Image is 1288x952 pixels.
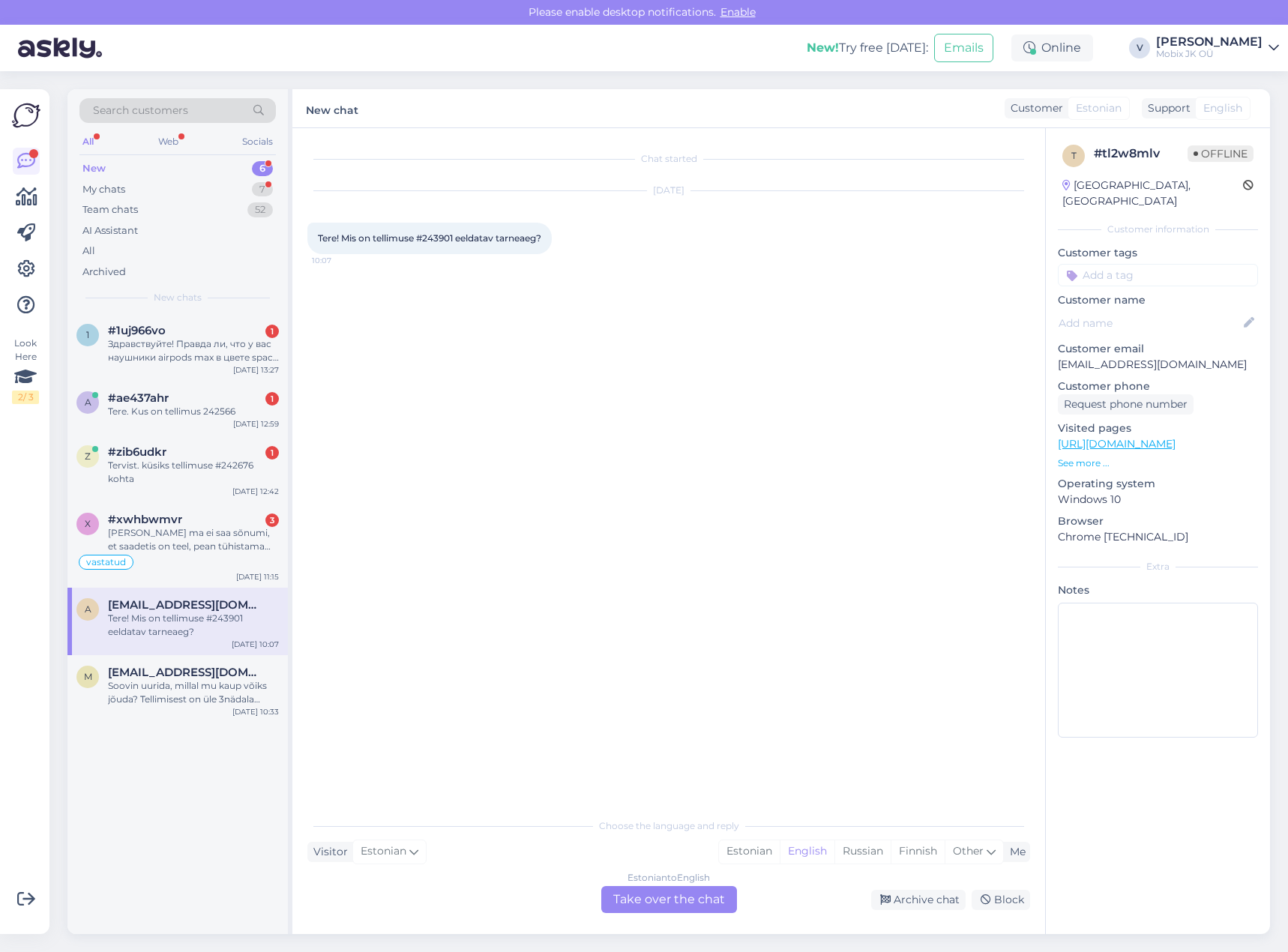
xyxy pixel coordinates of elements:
div: Online [1011,34,1093,61]
span: annabel.sagen@gmail.com [108,598,264,612]
div: [GEOGRAPHIC_DATA], [GEOGRAPHIC_DATA] [1062,178,1243,209]
div: New [82,161,106,176]
p: [EMAIL_ADDRESS][DOMAIN_NAME] [1058,357,1258,373]
div: [DATE] 12:42 [232,486,279,497]
p: Customer phone [1058,379,1258,394]
div: Archive chat [871,890,966,910]
span: Offline [1188,145,1254,162]
div: 52 [247,202,273,217]
div: Socials [239,132,276,151]
div: Tere. Kus on tellimus 242566 [108,405,279,418]
div: Customer information [1058,223,1258,236]
div: English [780,840,834,863]
label: New chat [306,98,358,118]
div: 1 [265,325,279,338]
div: Soovin uurida, millal mu kaup võiks jõuda? Tellimisest on üle 3nädala möödas juba. Tellimuse nr: ... [108,679,279,706]
div: Take over the chat [601,886,737,913]
div: [PERSON_NAME] [1156,36,1263,48]
span: #xwhbwmvr [108,513,182,526]
span: a [85,397,91,408]
div: 6 [252,161,273,176]
span: #ae437ahr [108,391,169,405]
span: Estonian [1076,100,1122,116]
div: Web [155,132,181,151]
div: Здравствуйте! Правда ли, что у вас наушники airpods max в цвете space gray есть в наличии? И если... [108,337,279,364]
div: Finnish [891,840,945,863]
div: Tere! Mis on tellimuse #243901 eeldatav tarneaeg? [108,612,279,639]
div: Estonian to English [628,871,710,885]
div: Customer [1005,100,1063,116]
span: z [85,451,91,462]
div: 3 [265,513,279,527]
div: Support [1142,100,1191,116]
div: Request phone number [1058,394,1194,415]
div: [DATE] 11:15 [236,571,279,582]
div: [DATE] 12:59 [233,418,279,430]
div: Russian [834,840,891,863]
span: vastatud [86,558,126,567]
div: Mobix JK OÜ [1156,48,1263,60]
span: x [85,518,91,529]
span: #1uj966vo [108,324,166,337]
div: All [82,244,95,259]
div: 1 [265,392,279,406]
p: Customer email [1058,341,1258,357]
p: Customer tags [1058,245,1258,261]
span: m [84,671,92,682]
p: Chrome [TECHNICAL_ID] [1058,529,1258,545]
span: t [1071,150,1077,161]
p: Visited pages [1058,421,1258,436]
div: Try free [DATE]: [807,39,928,57]
span: English [1203,100,1242,116]
div: Archived [82,265,126,280]
div: 1 [265,446,279,460]
span: 1 [86,329,89,340]
img: Askly Logo [12,101,40,130]
div: Chat started [307,152,1030,166]
div: Team chats [82,202,138,217]
span: Tere! Mis on tellimuse #243901 eeldatav tarneaeg? [318,232,541,244]
div: Extra [1058,560,1258,573]
div: [DATE] 10:07 [232,639,279,650]
span: Enable [716,5,760,19]
span: #zib6udkr [108,445,166,459]
p: Browser [1058,513,1258,529]
span: 10:07 [312,255,368,266]
p: Windows 10 [1058,492,1258,507]
div: Visitor [307,844,348,860]
div: [PERSON_NAME] ma ei saa sõnumi, et saadetis on teel, pean tühistama tellimust. On sadu kohti kust... [108,526,279,553]
p: Customer name [1058,292,1258,308]
div: V [1129,37,1150,58]
p: Operating system [1058,476,1258,492]
div: All [79,132,97,151]
a: [PERSON_NAME]Mobix JK OÜ [1156,36,1279,60]
div: [DATE] 13:27 [233,364,279,376]
div: Estonian [719,840,780,863]
span: a [85,603,91,615]
div: Look Here [12,337,39,404]
div: 2 / 3 [12,391,39,404]
div: Block [972,890,1030,910]
a: [URL][DOMAIN_NAME] [1058,437,1176,451]
input: Add a tag [1058,264,1258,286]
div: [DATE] [307,184,1030,197]
button: Emails [934,34,993,62]
span: New chats [154,291,202,304]
div: [DATE] 10:33 [232,706,279,717]
div: Me [1004,844,1026,860]
div: Choose the language and reply [307,819,1030,833]
input: Add name [1059,315,1241,331]
div: # tl2w8mlv [1094,145,1188,163]
div: My chats [82,182,125,197]
div: Tervist. küsiks tellimuse #242676 kohta [108,459,279,486]
span: Search customers [93,103,188,118]
span: mirjam.talts@hotmail.com [108,666,264,679]
span: Estonian [361,843,406,860]
b: New! [807,40,839,55]
div: AI Assistant [82,223,138,238]
div: 7 [252,182,273,197]
p: Notes [1058,582,1258,598]
span: Other [953,844,984,858]
p: See more ... [1058,457,1258,470]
